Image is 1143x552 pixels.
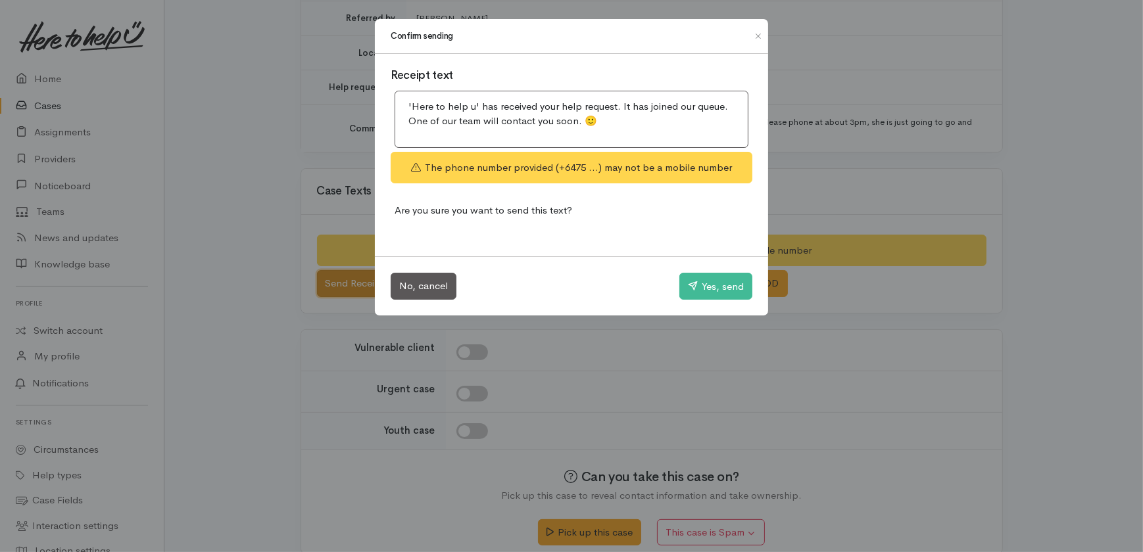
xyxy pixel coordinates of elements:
div: The phone number provided (+6475 ...) may not be a mobile number [391,152,752,184]
h1: Confirm sending [391,30,453,43]
p: Are you sure you want to send this text? [391,199,752,222]
button: Yes, send [679,273,752,300]
p: 'Here to help u' has received your help request. It has joined our queue. One of our team will co... [408,99,735,129]
button: Close [748,28,769,44]
button: No, cancel [391,273,456,300]
h3: Receipt text [391,70,752,82]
